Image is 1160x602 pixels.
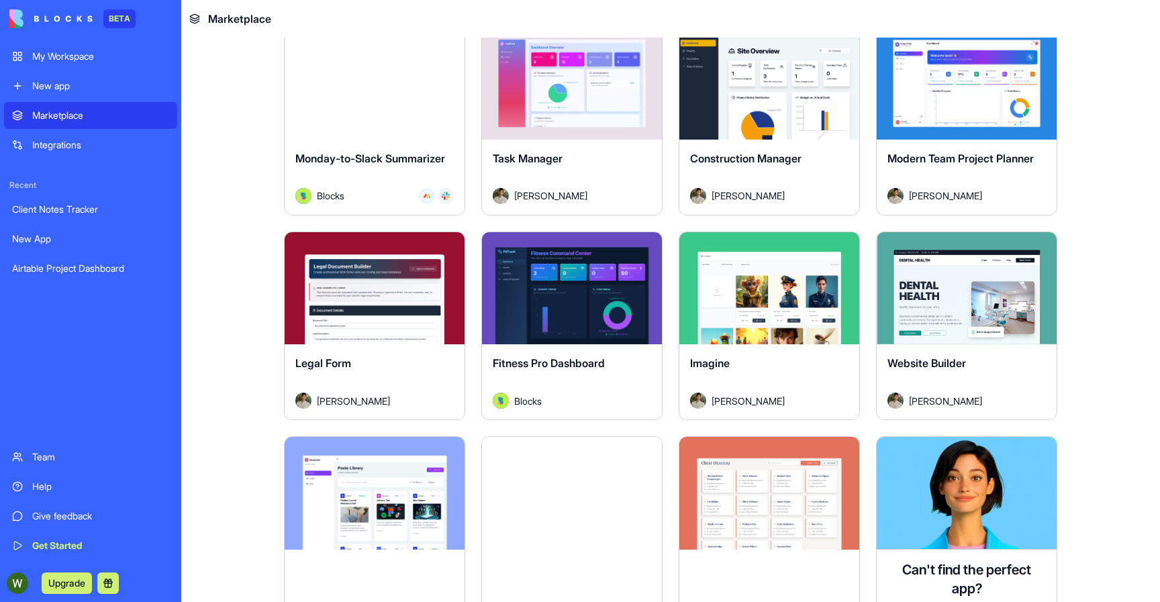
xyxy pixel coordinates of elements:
[481,26,663,215] a: Task ManagerAvatar[PERSON_NAME]
[12,232,169,246] div: New App
[690,188,706,204] img: Avatar
[514,189,587,203] span: [PERSON_NAME]
[712,394,785,408] span: [PERSON_NAME]
[9,9,136,28] a: BETA
[679,232,860,421] a: ImagineAvatar[PERSON_NAME]
[4,196,177,223] a: Client Notes Tracker
[7,572,28,594] img: ACg8ocJfX902z323eJv0WgYs8to-prm3hRyyT9LVmbu9YU5sKTReeg=s96-c
[208,11,271,27] span: Marketplace
[32,138,169,152] div: Integrations
[887,560,1046,598] h4: Can't find the perfect app?
[514,394,542,408] span: Blocks
[42,576,92,589] a: Upgrade
[909,394,982,408] span: [PERSON_NAME]
[909,189,982,203] span: [PERSON_NAME]
[4,532,177,559] a: Get Started
[690,393,706,409] img: Avatar
[32,50,169,63] div: My Workspace
[493,393,509,409] img: Avatar
[4,503,177,530] a: Give feedback
[32,79,169,93] div: New app
[4,444,177,470] a: Team
[679,26,860,215] a: Construction ManagerAvatar[PERSON_NAME]
[423,192,431,200] img: Monday_mgmdm1.svg
[295,152,445,165] span: Monday-to-Slack Summarizer
[12,203,169,216] div: Client Notes Tracker
[493,188,509,204] img: Avatar
[690,356,730,370] span: Imagine
[493,152,563,165] span: Task Manager
[32,450,169,464] div: Team
[4,43,177,70] a: My Workspace
[493,356,605,370] span: Fitness Pro Dashboard
[887,152,1034,165] span: Modern Team Project Planner
[481,232,663,421] a: Fitness Pro DashboardAvatarBlocks
[4,255,177,282] a: Airtable Project Dashboard
[284,232,465,421] a: Legal FormAvatar[PERSON_NAME]
[317,189,344,203] span: Blocks
[4,102,177,129] a: Marketplace
[284,26,465,215] a: Monday-to-Slack SummarizerAvatarBlocks
[4,473,177,500] a: Help
[9,9,93,28] img: logo
[317,394,390,408] span: [PERSON_NAME]
[295,188,311,204] img: Avatar
[4,225,177,252] a: New App
[295,356,351,370] span: Legal Form
[4,72,177,99] a: New app
[32,539,169,552] div: Get Started
[442,192,450,200] img: Slack_i955cf.svg
[12,262,169,275] div: Airtable Project Dashboard
[877,437,1057,549] img: Ella AI assistant
[103,9,136,28] div: BETA
[887,393,904,409] img: Avatar
[32,109,169,122] div: Marketplace
[887,356,966,370] span: Website Builder
[4,132,177,158] a: Integrations
[690,152,802,165] span: Construction Manager
[295,393,311,409] img: Avatar
[712,189,785,203] span: [PERSON_NAME]
[876,232,1057,421] a: Website BuilderAvatar[PERSON_NAME]
[887,188,904,204] img: Avatar
[32,480,169,493] div: Help
[876,26,1057,215] a: Modern Team Project PlannerAvatar[PERSON_NAME]
[42,572,92,594] button: Upgrade
[4,180,177,191] span: Recent
[32,509,169,523] div: Give feedback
